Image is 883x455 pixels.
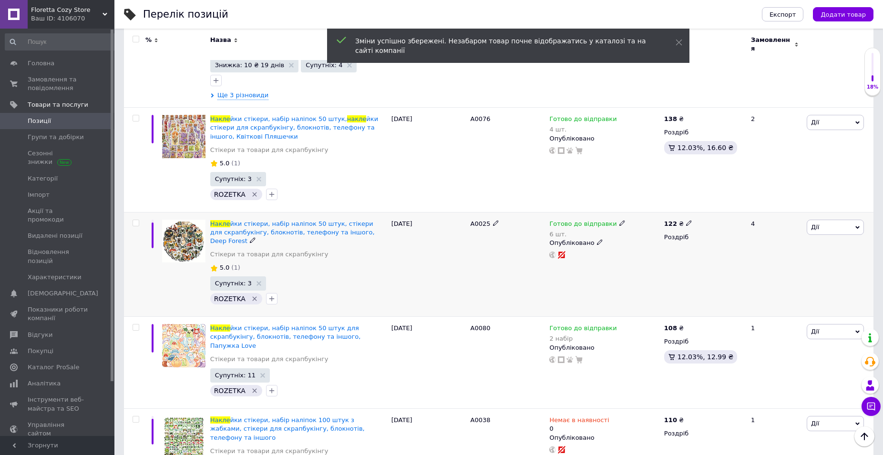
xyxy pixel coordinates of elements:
span: Замовлення та повідомлення [28,75,88,92]
span: Відгуки [28,331,52,339]
span: Супутніх: 3 [215,280,252,286]
span: Сезонні знижки [28,149,88,166]
span: ROZETKA [214,387,246,394]
svg: Видалити мітку [251,295,258,303]
span: Категорії [28,174,58,183]
span: 12.03%, 12.99 ₴ [678,353,734,361]
svg: Видалити мітку [251,387,258,394]
span: Видалені позиції [28,232,82,240]
a: Стікери та товари для скрапбукінгу [210,355,329,364]
a: Наклейки стікери, набір наліпок 100 штук з жабками, стікери для скрапбукінгу, блокнотів, телефону... [210,416,365,441]
div: 2 набір [549,335,616,342]
span: Дії [811,328,819,335]
div: 2 [745,108,804,212]
span: Головна [28,59,54,68]
img: Наклейки стикеры, набор наклеек 50 штук, наклейки стикеры для скрапбукинга, блокнотов, телефона и... [162,115,205,158]
span: йки стікери, набір наліпок 100 штук з жабками, стікери для скрапбукінгу, блокнотів, телефону та і... [210,416,365,441]
span: Супутніх: 3 [215,176,252,182]
input: Пошук [5,33,118,51]
span: ROZETKA [214,295,246,303]
img: Наклейки стикеры, набор наклеек 50 штук для скрапбукинга, блокнотов, телефона и прочего, Попугай ... [162,324,205,367]
span: Імпорт [28,191,50,199]
span: Назва [210,36,231,44]
span: 12.03%, 16.60 ₴ [678,144,734,152]
span: % [145,36,152,44]
div: Роздріб [664,429,743,438]
span: Управління сайтом [28,421,88,438]
span: Експорт [770,11,796,18]
svg: Видалити мітку [251,191,258,198]
div: Опубліковано [549,134,659,143]
div: Зміни успішно збережені. Незабаром товар почне відображатись у каталозі та на сайті компанії [355,36,652,55]
span: йки стікери, набір наліпок 50 штук для скрапбукінгу, блокнотів, телефону та іншого, Папужка Love [210,324,361,349]
div: ₴ [664,416,684,425]
div: Опубліковано [549,344,659,352]
div: ₴ [664,115,684,123]
span: Покупці [28,347,53,355]
a: Наклейки стікери, набір наліпок 50 штук,наклейки стікери для скрапбукінгу, блокнотів, телефону та... [210,115,378,140]
div: 6 шт. [549,231,625,238]
span: А0025 [471,220,491,227]
span: Позиції [28,117,51,125]
span: накле [347,115,367,122]
span: (1) [231,160,240,167]
div: Опубліковано [549,239,659,247]
div: [DATE] [389,212,468,317]
button: Наверх [854,426,874,446]
span: йки стікери, набір наліпок 50 штук, стікери для скрапбукінгу, блокнотів, телефону та іншого, Deep... [210,220,375,244]
span: Дії [811,420,819,427]
span: Знижка: 10 ₴ 19 днів [215,62,285,68]
div: [DATE] [389,108,468,212]
span: йки стікери для скрапбукінгу, блокнотів, телефону та іншого, Квіткові Пляшечки [210,115,378,140]
span: [DEMOGRAPHIC_DATA] [28,289,98,298]
div: Опубліковано [549,434,659,442]
div: ₴ [664,220,692,228]
div: Перелік позицій [143,10,228,20]
button: Експорт [762,7,804,21]
span: Дії [811,223,819,231]
span: Готово до відправки [549,324,616,334]
a: Наклейки стікери, набір наліпок 50 штук, стікери для скрапбукінгу, блокнотів, телефону та іншого,... [210,220,375,244]
span: Супутніх: 4 [306,62,342,68]
span: Готово до відправки [549,220,616,230]
span: Групи та добірки [28,133,84,142]
div: Роздріб [664,128,743,137]
a: Наклейки стікери, набір наліпок 50 штук для скрапбукінгу, блокнотів, телефону та іншого, Папужка ... [210,324,361,349]
span: Накле [210,220,230,227]
span: Накле [210,324,230,332]
span: ROZETKA [214,191,246,198]
button: Додати товар [813,7,873,21]
span: Акції та промокоди [28,207,88,224]
span: йки стікери, набір наліпок 50 штук, [230,115,347,122]
div: ₴ [664,324,684,333]
span: Замовлення [751,36,792,53]
span: Готово до відправки [549,115,616,125]
div: 4 шт. [549,126,616,133]
b: 122 [664,220,677,227]
div: Роздріб [664,337,743,346]
span: Немає в наявності [549,416,609,426]
span: Товари та послуги [28,101,88,109]
div: Роздріб [664,233,743,242]
span: А0038 [471,416,491,424]
span: Показники роботи компанії [28,305,88,323]
span: Каталог ProSale [28,363,79,372]
span: (1) [231,264,240,271]
div: 1 [745,317,804,409]
div: Ваш ID: 4106070 [31,14,114,23]
span: Floretta Cozy Store [31,6,103,14]
b: 108 [664,324,677,332]
span: 5.0 [220,160,230,167]
span: Аналітика [28,379,61,388]
span: А0080 [471,324,491,332]
img: Наклейки стикеры, набор наклеек 50 штук, стикеры для скрапбукинга, блокнотов, телефона и прочего,... [162,220,205,263]
span: А0076 [471,115,491,122]
button: Чат з покупцем [862,397,881,416]
a: Стікери та товари для скрапбукінгу [210,250,329,259]
span: Дії [811,119,819,126]
span: Супутніх: 11 [215,372,256,378]
span: Характеристики [28,273,82,282]
span: Відновлення позицій [28,248,88,265]
div: 4 [745,212,804,317]
span: Ще 3 різновиди [217,91,269,100]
